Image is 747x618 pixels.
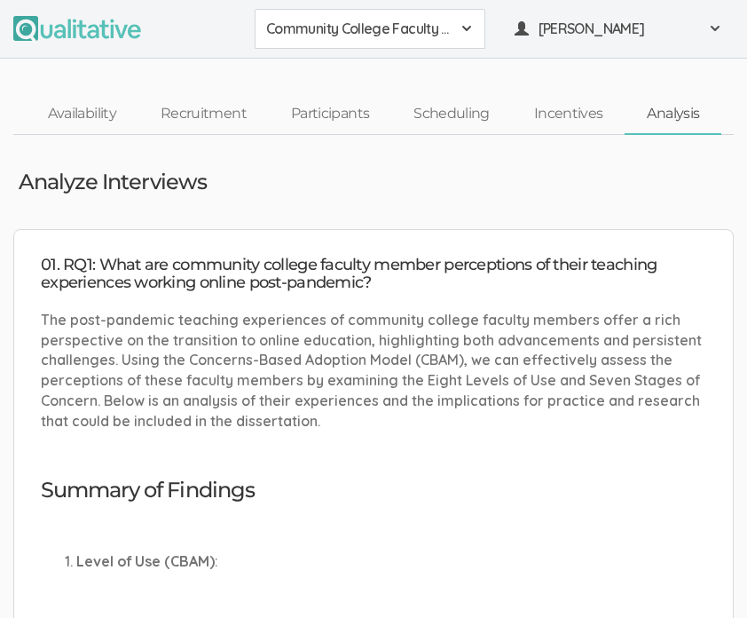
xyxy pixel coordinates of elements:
[512,95,625,133] a: Incentives
[41,479,706,502] h3: Summary of Findings
[503,9,734,49] button: [PERSON_NAME]
[269,95,391,133] a: Participants
[138,95,269,133] a: Recruitment
[41,257,706,292] h4: 01. RQ1: What are community college faculty member perceptions of their teaching experiences work...
[13,16,141,41] img: Qualitative
[266,19,451,39] span: Community College Faculty Experiences
[658,533,747,618] iframe: Chat Widget
[76,552,215,570] strong: Level of Use (CBAM)
[76,551,706,572] p: :
[625,95,721,133] a: Analysis
[41,310,706,432] p: The post-pandemic teaching experiences of community college faculty members offer a rich perspect...
[539,19,698,39] span: [PERSON_NAME]
[19,170,207,194] h3: Analyze Interviews
[255,9,485,49] button: Community College Faculty Experiences
[26,95,138,133] a: Availability
[391,95,512,133] a: Scheduling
